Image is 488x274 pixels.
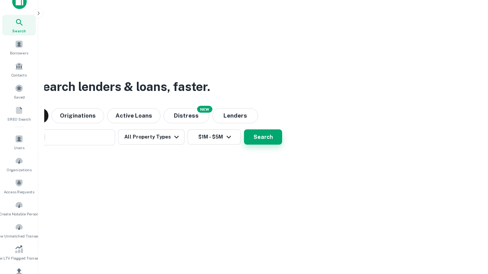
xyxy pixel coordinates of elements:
[7,167,32,173] span: Organizations
[2,154,36,174] a: Organizations
[12,28,26,34] span: Search
[450,213,488,250] iframe: Chat Widget
[188,129,241,145] button: $1M - $5M
[2,176,36,196] a: Access Requests
[197,106,212,113] div: NEW
[51,108,104,123] button: Originations
[2,103,36,124] a: SREO Search
[11,72,27,78] span: Contacts
[14,145,24,151] span: Users
[118,129,185,145] button: All Property Types
[2,15,36,35] a: Search
[2,37,36,57] a: Borrowers
[14,94,25,100] span: Saved
[4,189,34,195] span: Access Requests
[35,78,210,96] h3: Search lenders & loans, faster.
[244,129,282,145] button: Search
[2,59,36,80] a: Contacts
[7,116,31,122] span: SREO Search
[2,198,36,218] a: Create Notable Person
[2,242,36,263] a: Review LTV Flagged Transactions
[10,50,28,56] span: Borrowers
[212,108,258,123] button: Lenders
[2,132,36,152] a: Users
[2,81,36,102] a: Saved
[164,108,209,123] button: Search distressed loans with lien and other non-mortgage details.
[2,220,36,241] a: Review Unmatched Transactions
[107,108,161,123] button: Active Loans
